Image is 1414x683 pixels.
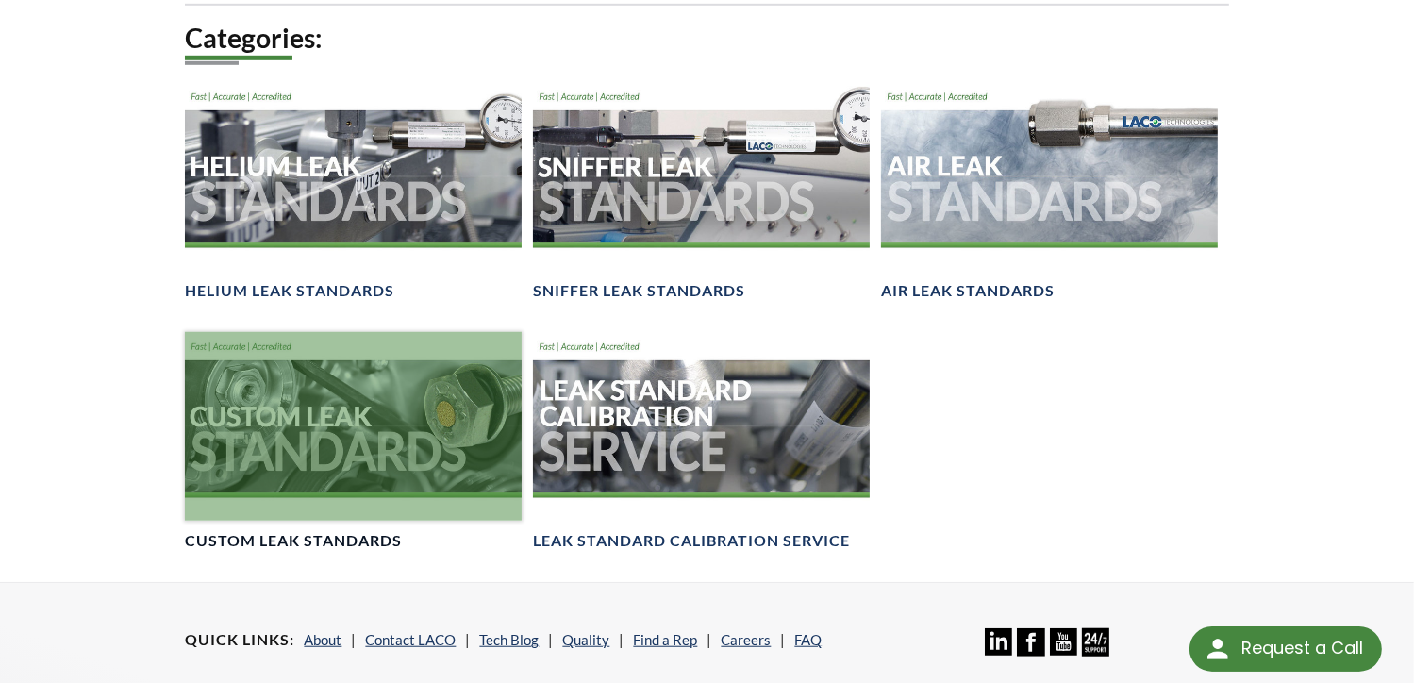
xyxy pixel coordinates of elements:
[633,631,697,648] a: Find a Rep
[479,631,539,648] a: Tech Blog
[881,281,1055,301] h4: Air Leak Standards
[1082,642,1109,659] a: 24/7 Support
[185,630,294,650] h4: Quick Links
[304,631,341,648] a: About
[794,631,822,648] a: FAQ
[1241,626,1363,670] div: Request a Call
[185,82,522,302] a: Helium Leak Standards headerHelium Leak Standards
[533,332,870,552] a: Leak Standard Calibration Service headerLeak Standard Calibration Service
[562,631,609,648] a: Quality
[1082,628,1109,656] img: 24/7 Support Icon
[185,531,402,551] h4: Custom Leak Standards
[185,332,522,552] a: Customer Leak Standards headerCustom Leak Standards
[365,631,456,648] a: Contact LACO
[185,281,394,301] h4: Helium Leak Standards
[533,531,850,551] h4: Leak Standard Calibration Service
[1189,626,1382,672] div: Request a Call
[533,82,870,302] a: Sniffer Leak Standards headerSniffer Leak Standards
[533,281,745,301] h4: Sniffer Leak Standards
[1203,634,1233,664] img: round button
[185,21,1228,56] h2: Categories:
[721,631,771,648] a: Careers
[881,82,1218,302] a: Air Leak Standards headerAir Leak Standards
